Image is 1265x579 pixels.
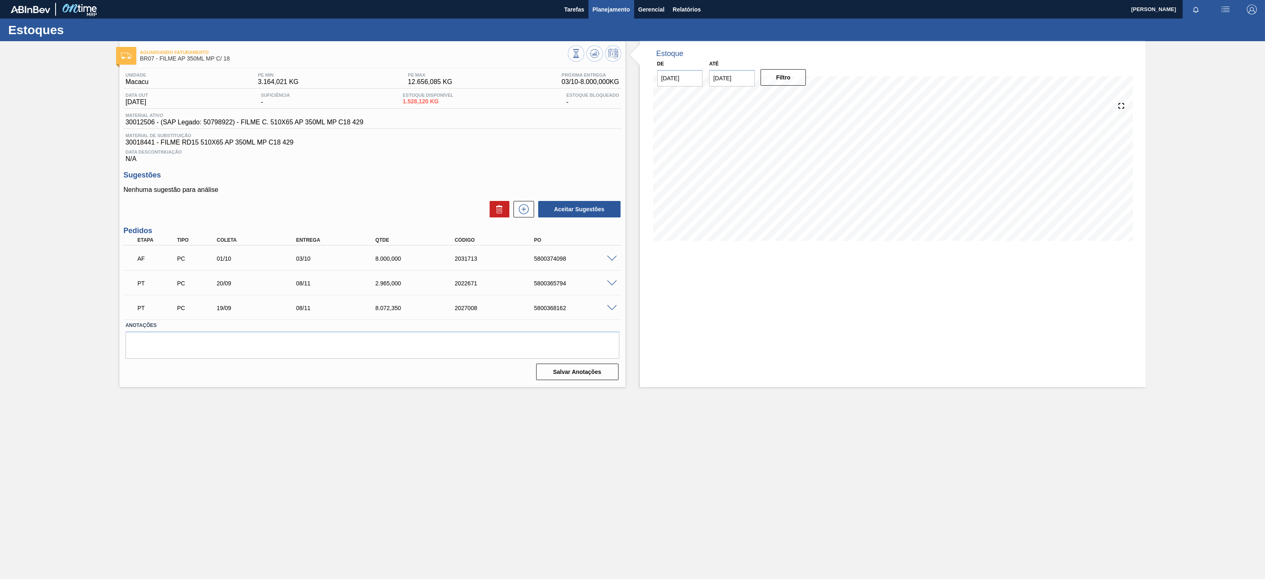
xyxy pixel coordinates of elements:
[135,299,179,317] div: Pedido em Trânsito
[124,226,621,235] h3: Pedidos
[126,149,619,154] span: Data Descontinuação
[453,280,544,287] div: 2022671
[562,78,619,86] span: 03/10 - 8.000,000 KG
[761,69,806,86] button: Filtro
[135,237,179,243] div: Etapa
[126,78,149,86] span: Macacu
[532,280,623,287] div: 5800365794
[403,93,453,98] span: Estoque Disponível
[673,5,701,14] span: Relatórios
[485,201,509,217] div: Excluir Sugestões
[373,255,465,262] div: 8.000,000
[175,237,219,243] div: Tipo
[126,72,149,77] span: Unidade
[373,237,465,243] div: Qtde
[126,320,619,332] label: Anotações
[453,237,544,243] div: Código
[138,280,177,287] p: PT
[408,78,453,86] span: 12.656,085 KG
[11,6,50,13] img: TNhmsLtSVTkK8tSr43FrP2fwEKptu5GPRR3wAAAABJRU5ErkJggg==
[294,305,385,311] div: 08/11/2025
[175,280,219,287] div: Pedido de Compra
[568,45,584,62] button: Visão Geral dos Estoques
[126,119,364,126] span: 30012506 - (SAP Legado: 50798922) - FILME C. 510X65 AP 350ML MP C18 429
[562,72,619,77] span: Próxima Entrega
[124,186,621,194] p: Nenhuma sugestão para análise
[215,255,306,262] div: 01/10/2025
[135,274,179,292] div: Pedido em Trânsito
[8,25,154,35] h1: Estoques
[124,171,621,180] h3: Sugestões
[532,255,623,262] div: 5800374098
[294,280,385,287] div: 08/11/2025
[140,56,568,62] span: BR07 - FILME AP 350ML MP C/ 18
[408,72,453,77] span: PE MAX
[532,237,623,243] div: PO
[656,49,684,58] div: Estoque
[1183,4,1209,15] button: Notificações
[403,98,453,105] span: 1.528,120 KG
[586,45,603,62] button: Atualizar Gráfico
[373,305,465,311] div: 8.072,350
[566,93,619,98] span: Estoque Bloqueado
[126,98,148,106] span: [DATE]
[138,305,177,311] p: PT
[1247,5,1257,14] img: Logout
[453,255,544,262] div: 2031713
[124,146,621,163] div: N/A
[175,305,219,311] div: Pedido de Compra
[126,93,148,98] span: Data out
[605,45,621,62] button: Programar Estoque
[532,305,623,311] div: 5800368162
[536,364,618,380] button: Salvar Anotações
[215,305,306,311] div: 19/09/2025
[258,72,299,77] span: PE MIN
[258,78,299,86] span: 3.164,021 KG
[709,70,755,86] input: dd/mm/yyyy
[453,305,544,311] div: 2027008
[709,61,719,67] label: Até
[215,237,306,243] div: Coleta
[657,70,703,86] input: dd/mm/yyyy
[564,93,621,106] div: -
[564,5,584,14] span: Tarefas
[261,93,290,98] span: Suficiência
[140,50,568,55] span: Aguardando Faturamento
[138,255,177,262] p: AF
[1221,5,1230,14] img: userActions
[126,133,619,138] span: Material de Substituição
[593,5,630,14] span: Planejamento
[126,113,364,118] span: Material ativo
[175,255,219,262] div: Pedido de Compra
[215,280,306,287] div: 20/09/2025
[534,200,621,218] div: Aceitar Sugestões
[294,237,385,243] div: Entrega
[538,201,621,217] button: Aceitar Sugestões
[135,250,179,268] div: Aguardando Faturamento
[259,93,292,106] div: -
[657,61,664,67] label: De
[638,5,665,14] span: Gerencial
[126,139,619,146] span: 30018441 - FILME RD15 510X65 AP 350ML MP C18 429
[509,201,534,217] div: Nova sugestão
[121,53,131,59] img: Ícone
[294,255,385,262] div: 03/10/2025
[373,280,465,287] div: 2.965,000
